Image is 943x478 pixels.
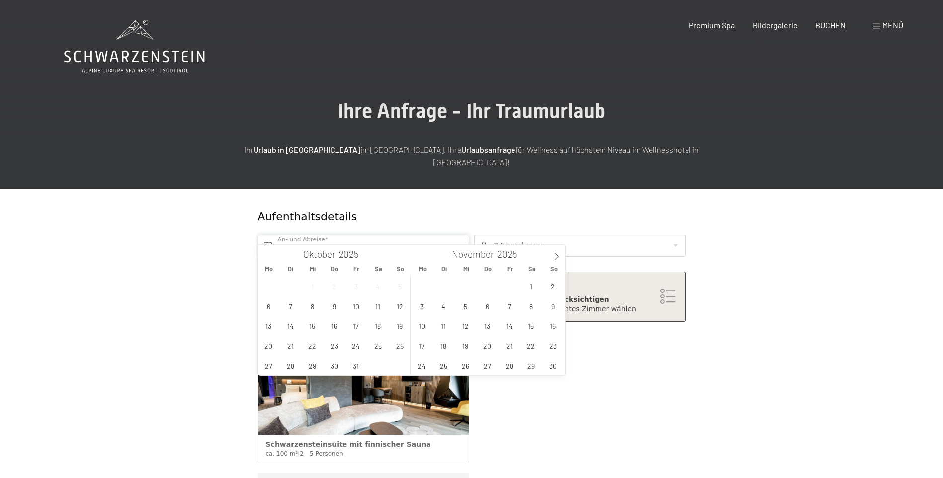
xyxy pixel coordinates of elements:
[368,296,388,316] span: Oktober 11, 2025
[281,356,300,375] span: Oktober 28, 2025
[499,266,521,272] span: Fr
[325,356,344,375] span: Oktober 30, 2025
[338,99,605,123] span: Ihre Anfrage - Ihr Traumurlaub
[281,336,300,355] span: Oktober 21, 2025
[303,316,322,335] span: Oktober 15, 2025
[390,316,410,335] span: Oktober 19, 2025
[485,304,675,314] div: Ich möchte ein bestimmtes Zimmer wählen
[303,250,336,259] span: Oktober
[500,336,519,355] span: November 21, 2025
[300,450,343,457] span: 2 - 5 Personen
[543,296,563,316] span: November 9, 2025
[521,276,541,296] span: November 1, 2025
[478,316,497,335] span: November 13, 2025
[477,266,499,272] span: Do
[456,296,475,316] span: November 5, 2025
[500,316,519,335] span: November 14, 2025
[543,266,565,272] span: So
[368,316,388,335] span: Oktober 18, 2025
[303,276,322,296] span: Oktober 1, 2025
[336,248,368,260] input: Year
[298,450,300,457] span: |
[543,356,563,375] span: November 30, 2025
[346,316,366,335] span: Oktober 17, 2025
[461,145,515,154] strong: Urlaubsanfrage
[281,316,300,335] span: Oktober 14, 2025
[521,336,541,355] span: November 22, 2025
[325,276,344,296] span: Oktober 2, 2025
[259,316,278,335] span: Oktober 13, 2025
[434,356,453,375] span: November 25, 2025
[280,266,302,272] span: Di
[325,316,344,335] span: Oktober 16, 2025
[303,296,322,316] span: Oktober 8, 2025
[346,296,366,316] span: Oktober 10, 2025
[258,345,469,435] img: Schwarzensteinsuite mit finnischer Sauna
[259,356,278,375] span: Oktober 27, 2025
[368,276,388,296] span: Oktober 4, 2025
[345,266,367,272] span: Fr
[346,336,366,355] span: Oktober 24, 2025
[266,440,431,448] span: Schwarzensteinsuite mit finnischer Sauna
[346,356,366,375] span: Oktober 31, 2025
[455,266,477,272] span: Mi
[367,266,389,272] span: Sa
[456,336,475,355] span: November 19, 2025
[485,295,675,305] div: Zimmerwunsch berücksichtigen
[494,248,527,260] input: Year
[302,266,324,272] span: Mi
[390,336,410,355] span: Oktober 26, 2025
[412,266,433,272] span: Mo
[259,296,278,316] span: Oktober 6, 2025
[390,276,410,296] span: Oktober 5, 2025
[452,250,494,259] span: November
[753,20,798,30] a: Bildergalerie
[521,296,541,316] span: November 8, 2025
[281,296,300,316] span: Oktober 7, 2025
[521,316,541,335] span: November 15, 2025
[412,356,431,375] span: November 24, 2025
[412,296,431,316] span: November 3, 2025
[258,266,280,272] span: Mo
[478,356,497,375] span: November 27, 2025
[303,356,322,375] span: Oktober 29, 2025
[325,296,344,316] span: Oktober 9, 2025
[223,143,720,168] p: Ihr im [GEOGRAPHIC_DATA]. Ihre für Wellness auf höchstem Niveau im Wellnesshotel in [GEOGRAPHIC_D...
[543,336,563,355] span: November 23, 2025
[543,276,563,296] span: November 2, 2025
[500,296,519,316] span: November 7, 2025
[478,336,497,355] span: November 20, 2025
[521,356,541,375] span: November 29, 2025
[478,296,497,316] span: November 6, 2025
[389,266,411,272] span: So
[689,20,735,30] a: Premium Spa
[434,316,453,335] span: November 11, 2025
[521,266,543,272] span: Sa
[324,266,345,272] span: Do
[543,316,563,335] span: November 16, 2025
[254,145,360,154] strong: Urlaub in [GEOGRAPHIC_DATA]
[434,336,453,355] span: November 18, 2025
[259,336,278,355] span: Oktober 20, 2025
[303,336,322,355] span: Oktober 22, 2025
[390,296,410,316] span: Oktober 12, 2025
[368,336,388,355] span: Oktober 25, 2025
[325,336,344,355] span: Oktober 23, 2025
[456,356,475,375] span: November 26, 2025
[346,276,366,296] span: Oktober 3, 2025
[456,316,475,335] span: November 12, 2025
[815,20,846,30] a: BUCHEN
[433,266,455,272] span: Di
[412,316,431,335] span: November 10, 2025
[412,336,431,355] span: November 17, 2025
[434,296,453,316] span: November 4, 2025
[882,20,903,30] span: Menü
[258,209,613,225] div: Aufenthaltsdetails
[500,356,519,375] span: November 28, 2025
[266,450,298,457] span: ca. 100 m²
